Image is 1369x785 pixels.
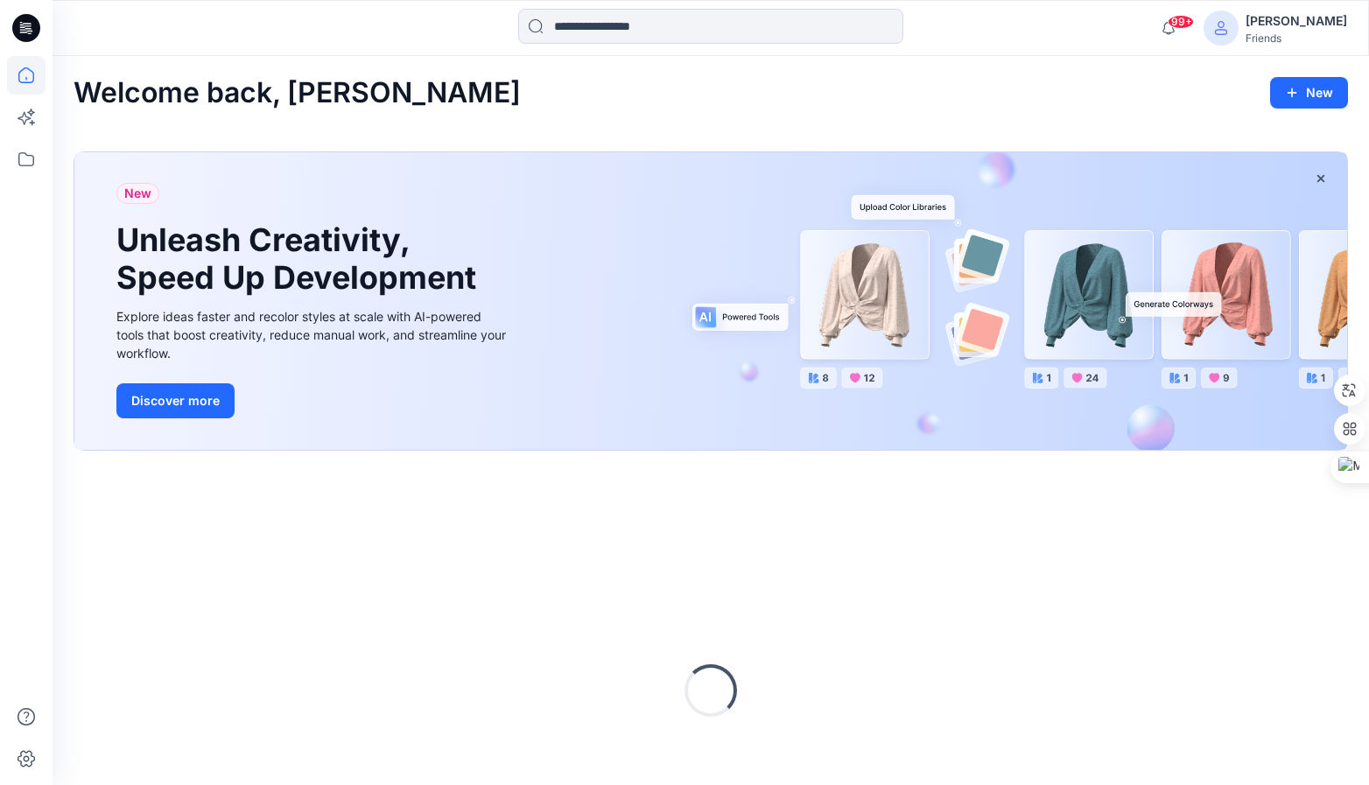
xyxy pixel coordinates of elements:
[116,221,484,297] h1: Unleash Creativity, Speed Up Development
[124,183,151,204] span: New
[116,307,510,362] div: Explore ideas faster and recolor styles at scale with AI-powered tools that boost creativity, red...
[116,383,235,418] button: Discover more
[1168,15,1194,29] span: 99+
[116,383,510,418] a: Discover more
[1214,21,1228,35] svg: avatar
[74,77,521,109] h2: Welcome back, [PERSON_NAME]
[1246,32,1347,45] div: Friends
[1270,77,1348,109] button: New
[1246,11,1347,32] div: [PERSON_NAME]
